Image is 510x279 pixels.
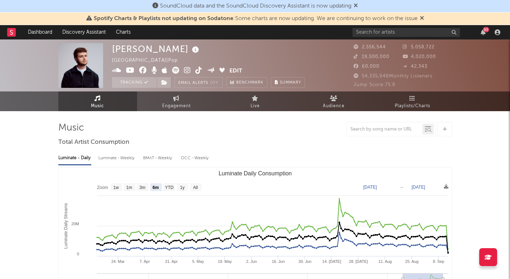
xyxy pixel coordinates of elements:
[420,16,424,22] span: Dismiss
[403,45,434,49] span: 5,058,722
[63,203,68,249] text: Luminate Daily Streams
[363,185,377,190] text: [DATE]
[280,81,301,85] span: Summary
[152,185,159,190] text: 6m
[23,25,57,39] a: Dashboard
[57,25,111,39] a: Discovery Assistant
[354,55,389,59] span: 19,500,000
[354,3,358,9] span: Dismiss
[98,152,136,164] div: Luminate - Weekly
[97,185,108,190] text: Zoom
[181,152,209,164] div: OCC - Weekly
[165,185,173,190] text: YTD
[271,77,305,88] button: Summary
[403,55,436,59] span: 4,020,000
[347,127,422,132] input: Search by song name or URL
[218,170,292,176] text: Luminate Daily Consumption
[111,25,136,39] a: Charts
[210,81,219,85] em: Off
[295,91,373,111] a: Audience
[58,138,129,147] span: Total Artist Consumption
[94,16,418,22] span: : Some charts are now updating. We are continuing to work on the issue
[165,259,178,264] text: 21. Apr
[143,152,174,164] div: BMAT - Weekly
[192,259,204,264] text: 5. May
[483,27,489,32] div: 93
[112,56,186,65] div: [GEOGRAPHIC_DATA] | Pop
[481,29,486,35] button: 93
[160,3,351,9] span: SoundCloud data and the SoundCloud Discovery Assistant is now updating
[354,64,379,69] span: 60,000
[378,259,392,264] text: 11. Aug
[58,152,91,164] div: Luminate - Daily
[373,91,452,111] a: Playlists/Charts
[323,102,345,110] span: Audience
[226,77,267,88] a: Benchmark
[354,45,386,49] span: 2,556,544
[139,259,150,264] text: 7. Apr
[298,259,311,264] text: 30. Jun
[354,82,395,87] span: Jump Score: 75.8
[111,259,125,264] text: 24. Mar
[71,222,79,226] text: 20M
[229,67,242,76] button: Edit
[91,102,104,110] span: Music
[174,77,223,88] button: Email AlertsOff
[399,185,404,190] text: →
[112,77,157,88] button: Tracking
[162,102,191,110] span: Engagement
[354,74,433,79] span: 54,335,948 Monthly Listeners
[77,252,79,256] text: 0
[251,102,260,110] span: Live
[322,259,341,264] text: 14. [DATE]
[405,259,418,264] text: 25. Aug
[403,64,427,69] span: 42,343
[272,259,285,264] text: 16. Jun
[353,28,460,37] input: Search for artists
[349,259,368,264] text: 28. [DATE]
[246,259,257,264] text: 2. Jun
[412,185,425,190] text: [DATE]
[139,185,145,190] text: 3m
[126,185,132,190] text: 1m
[193,185,198,190] text: All
[180,185,185,190] text: 1y
[395,102,430,110] span: Playlists/Charts
[137,91,216,111] a: Engagement
[94,16,233,22] span: Spotify Charts & Playlists not updating on Sodatone
[58,91,137,111] a: Music
[433,259,444,264] text: 8. Sep
[236,79,263,87] span: Benchmark
[113,185,119,190] text: 1w
[112,43,201,55] div: [PERSON_NAME]
[216,91,295,111] a: Live
[218,259,232,264] text: 19. May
